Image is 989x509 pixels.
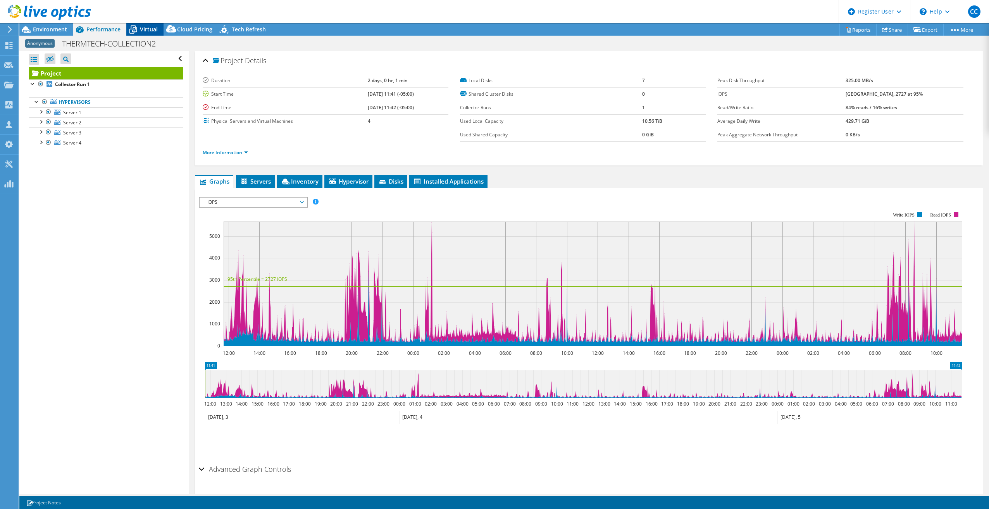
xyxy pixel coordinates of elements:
text: 00:00 [393,401,405,407]
span: Performance [86,26,121,33]
text: 16:00 [645,401,657,407]
text: 20:00 [715,350,727,356]
span: Cloud Pricing [177,26,212,33]
text: 14:00 [235,401,247,407]
text: 06:00 [499,350,511,356]
text: 11:00 [945,401,957,407]
a: Server 2 [29,117,183,127]
text: 21:00 [724,401,736,407]
text: 18:00 [684,350,696,356]
h2: Advanced Graph Controls [199,461,291,477]
text: 14:00 [622,350,634,356]
label: Used Local Capacity [460,117,642,125]
text: 2000 [209,299,220,305]
a: Server 1 [29,107,183,117]
b: [GEOGRAPHIC_DATA], 2727 at 95% [846,91,923,97]
span: Environment [33,26,67,33]
span: Graphs [199,177,229,185]
text: 18:00 [677,401,689,407]
text: 20:00 [345,350,357,356]
span: Disks [378,177,403,185]
span: Project [213,57,243,65]
text: 16:00 [284,350,296,356]
text: 05:00 [850,401,862,407]
text: 5000 [209,233,220,239]
label: Average Daily Write [717,117,846,125]
span: Installed Applications [413,177,484,185]
text: 23:00 [377,401,389,407]
span: IOPS [203,198,303,207]
span: CC [968,5,980,18]
text: 15:00 [629,401,641,407]
text: 02:00 [424,401,436,407]
text: 05:00 [472,401,484,407]
text: 95th Percentile = 2727 IOPS [227,276,287,282]
text: 21:00 [346,401,358,407]
label: Physical Servers and Virtual Machines [203,117,368,125]
text: 08:00 [519,401,531,407]
b: 1 [642,104,645,111]
b: 4 [368,118,370,124]
a: Collector Run 1 [29,79,183,89]
a: Server 3 [29,127,183,138]
b: 2 days, 0 hr, 1 min [368,77,408,84]
span: Anonymous [25,39,55,48]
text: 10:00 [551,401,563,407]
text: 06:00 [488,401,500,407]
text: 08:00 [898,401,910,407]
text: 17:00 [283,401,295,407]
text: 20:00 [330,401,342,407]
a: Project [29,67,183,79]
text: 04:00 [469,350,481,356]
label: Used Shared Capacity [460,131,642,139]
text: 06:00 [868,350,880,356]
text: 10:00 [929,401,941,407]
text: 12:00 [582,401,594,407]
text: Read IOPS [930,212,951,218]
text: 08:00 [899,350,911,356]
h1: THERMTECH-COLLECTION2 [59,40,168,48]
text: 04:00 [834,401,846,407]
text: 09:00 [535,401,547,407]
text: 14:00 [613,401,625,407]
text: 06:00 [866,401,878,407]
text: 00:00 [776,350,788,356]
b: 325.00 MB/s [846,77,873,84]
span: Servers [240,177,271,185]
text: 04:00 [837,350,849,356]
a: More Information [203,149,248,156]
text: 0 [217,342,220,349]
text: 12:00 [591,350,603,356]
label: End Time [203,104,368,112]
span: Virtual [140,26,158,33]
text: 16:00 [653,350,665,356]
text: 22:00 [745,350,757,356]
b: [DATE] 11:42 (-05:00) [368,104,414,111]
label: Start Time [203,90,368,98]
text: 4000 [209,254,220,261]
label: Peak Disk Throughput [717,77,846,84]
text: 22:00 [362,401,374,407]
text: 17:00 [661,401,673,407]
text: 19:00 [693,401,705,407]
label: Duration [203,77,368,84]
text: 22:00 [740,401,752,407]
label: Read/Write Ratio [717,104,846,112]
span: Server 2 [63,119,81,126]
text: 10:00 [561,350,573,356]
b: 84% reads / 16% writes [846,104,897,111]
b: [DATE] 11:41 (-05:00) [368,91,414,97]
text: 13:00 [598,401,610,407]
a: Share [876,24,908,36]
b: 0 [642,91,645,97]
text: 01:00 [787,401,799,407]
span: Inventory [281,177,319,185]
span: Server 4 [63,139,81,146]
a: Reports [839,24,877,36]
text: 16:00 [267,401,279,407]
text: 3000 [209,277,220,283]
b: 7 [642,77,645,84]
a: Server 4 [29,138,183,148]
text: 18:00 [298,401,310,407]
text: 12:00 [222,350,234,356]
